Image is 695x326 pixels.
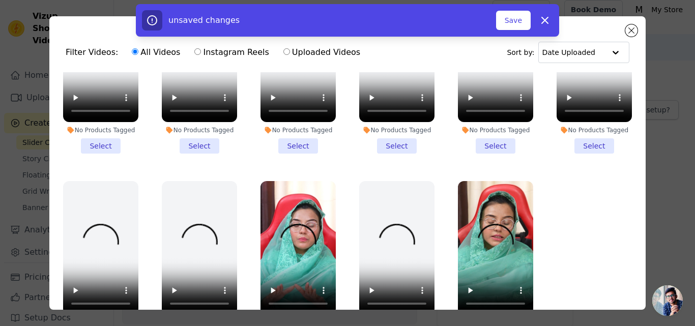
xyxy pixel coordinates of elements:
[507,42,629,63] div: Sort by:
[557,126,632,134] div: No Products Tagged
[496,11,531,30] button: Save
[131,46,181,59] label: All Videos
[168,15,240,25] span: unsaved changes
[63,126,138,134] div: No Products Tagged
[359,126,435,134] div: No Products Tagged
[458,126,533,134] div: No Products Tagged
[260,126,336,134] div: No Products Tagged
[652,285,683,316] a: Open chat
[194,46,269,59] label: Instagram Reels
[66,41,366,64] div: Filter Videos:
[283,46,361,59] label: Uploaded Videos
[162,126,237,134] div: No Products Tagged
